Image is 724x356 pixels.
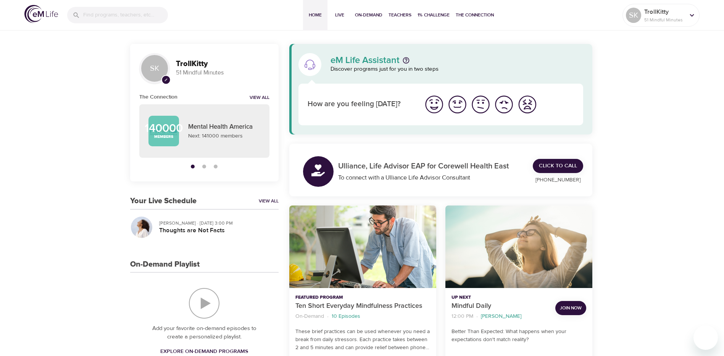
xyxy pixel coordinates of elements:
h3: TrollKitty [176,60,269,68]
h5: Thoughts are Not Facts [159,227,273,235]
span: Click to Call [539,161,577,171]
button: I'm feeling great [422,93,446,116]
p: [PERSON_NAME] · [DATE] 3:00 PM [159,220,273,227]
p: These brief practices can be used whenever you need a break from daily stressors. Each practice t... [295,328,430,352]
p: Ten Short Everyday Mindfulness Practices [295,301,430,311]
p: 51 Mindful Minutes [176,68,269,77]
img: ok [470,94,491,115]
p: eM Life Assistant [331,56,400,65]
iframe: Button to launch messaging window [693,325,718,350]
div: To connect with a Ulliance Life Advisor Consultant [338,173,524,182]
p: Mental Health America [188,122,260,132]
img: logo [24,5,58,23]
button: I'm feeling ok [469,93,492,116]
a: View All [259,198,279,204]
p: Next: 141000 members [188,132,260,140]
span: On-Demand [355,11,382,19]
button: I'm feeling worst [516,93,539,116]
p: Discover programs just for you in two steps [331,65,584,74]
p: [PHONE_NUMBER] [533,176,583,184]
p: 140000 [145,123,183,134]
p: [PERSON_NAME] [481,312,521,320]
p: 51 Mindful Minutes [644,16,685,23]
h6: The Connection [139,93,177,101]
p: On-Demand [295,312,324,320]
li: · [476,311,478,322]
span: The Connection [456,11,494,19]
img: great [424,94,445,115]
input: Find programs, teachers, etc... [83,7,168,23]
p: Add your favorite on-demand episodes to create a personalized playlist. [145,324,263,341]
div: SK [626,8,641,23]
li: · [327,311,329,322]
p: How are you feeling [DATE]? [308,99,413,110]
button: I'm feeling good [446,93,469,116]
h3: On-Demand Playlist [130,260,200,269]
p: Better Than Expected: What happens when your expectations don't match reality? [451,328,586,344]
p: TrollKitty [644,7,685,16]
p: 10 Episodes [332,312,360,320]
span: Live [331,11,349,19]
p: Ulliance, Life Advisor EAP for Corewell Health East [338,160,524,172]
span: Teachers [389,11,411,19]
p: 12:00 PM [451,312,473,320]
a: Click to Call [533,159,583,173]
img: On-Demand Playlist [189,288,219,319]
span: 1% Challenge [418,11,450,19]
h3: Your Live Schedule [130,197,197,206]
a: View all notifications [250,95,269,101]
img: eM Life Assistant [304,58,316,71]
span: Home [306,11,324,19]
button: I'm feeling bad [492,93,516,116]
nav: breadcrumb [451,311,549,322]
p: Members [154,134,173,140]
button: Join Now [555,301,586,315]
button: Mindful Daily [445,206,592,288]
nav: breadcrumb [295,311,430,322]
p: Up Next [451,294,549,301]
div: SK [139,53,170,84]
button: Ten Short Everyday Mindfulness Practices [289,206,436,288]
p: Featured Program [295,294,430,301]
img: bad [493,94,514,115]
span: Join Now [560,304,582,312]
img: good [447,94,468,115]
p: Mindful Daily [451,301,549,311]
img: worst [517,94,538,115]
